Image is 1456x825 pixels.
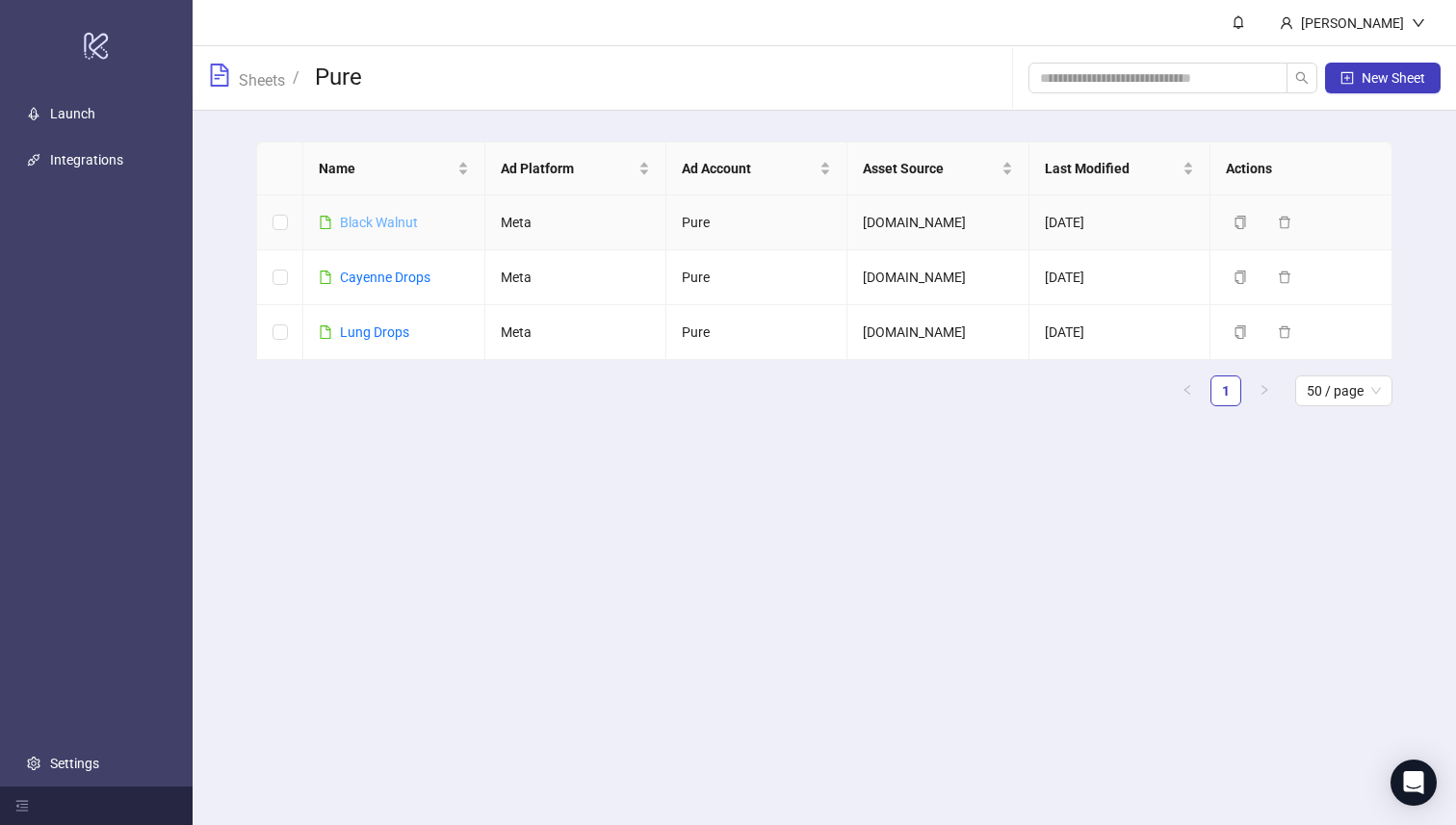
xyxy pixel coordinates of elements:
span: file [319,325,332,339]
span: copy [1234,216,1247,229]
span: New Sheet [1362,70,1425,86]
td: [DOMAIN_NAME] [847,250,1028,305]
span: search [1295,71,1309,85]
a: Black Walnut [340,215,418,230]
span: file [319,216,332,229]
span: Ad Account [682,158,816,179]
span: Asset Source [863,158,997,179]
td: [DOMAIN_NAME] [847,305,1028,360]
td: Meta [485,305,666,360]
th: Last Modified [1029,142,1210,195]
td: [DATE] [1029,195,1210,250]
span: bell [1232,15,1245,29]
td: [DOMAIN_NAME] [847,195,1028,250]
a: Sheets [235,68,289,90]
span: delete [1278,271,1291,284]
button: right [1249,375,1280,406]
td: Meta [485,195,666,250]
div: Open Intercom Messenger [1391,760,1437,806]
td: Meta [485,250,666,305]
th: Asset Source [847,142,1028,195]
td: Pure [666,250,847,305]
li: Next Page [1249,375,1280,406]
span: Ad Platform [501,158,635,179]
a: Integrations [50,153,123,168]
span: file-text [208,64,231,87]
li: Previous Page [1172,375,1203,406]
span: user [1280,16,1293,30]
span: left [1182,384,1193,396]
span: copy [1234,325,1247,339]
th: Ad Platform [485,142,666,195]
span: 50 / page [1307,376,1381,405]
h3: Pure [315,63,362,93]
span: copy [1234,271,1247,284]
a: 1 [1211,376,1240,405]
button: left [1172,375,1203,406]
span: down [1412,16,1425,30]
span: file [319,271,332,284]
span: right [1259,384,1270,396]
span: menu-fold [15,799,29,812]
li: / [293,63,299,93]
a: Settings [50,756,99,771]
th: Ad Account [666,142,847,195]
a: Lung Drops [340,324,409,340]
td: [DATE] [1029,305,1210,360]
th: Actions [1210,142,1391,195]
td: [DATE] [1029,250,1210,305]
td: Pure [666,195,847,250]
th: Name [303,142,484,195]
span: Last Modified [1045,158,1179,179]
button: New Sheet [1325,63,1441,93]
div: [PERSON_NAME] [1293,13,1412,34]
span: plus-square [1340,71,1354,85]
li: 1 [1210,375,1241,406]
span: Name [319,158,453,179]
div: Page Size [1295,375,1392,406]
span: delete [1278,216,1291,229]
span: delete [1278,325,1291,339]
a: Launch [50,107,95,122]
a: Cayenne Drops [340,270,430,285]
td: Pure [666,305,847,360]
